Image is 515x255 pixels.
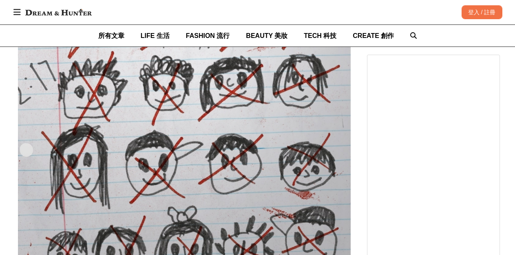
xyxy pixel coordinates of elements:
[21,5,96,20] img: Dream & Hunter
[304,32,336,39] span: TECH 科技
[353,32,394,39] span: CREATE 創作
[98,25,124,47] a: 所有文章
[304,25,336,47] a: TECH 科技
[246,25,287,47] a: BEAUTY 美妝
[141,32,170,39] span: LIFE 生活
[353,25,394,47] a: CREATE 創作
[462,5,502,19] div: 登入 / 註冊
[246,32,287,39] span: BEAUTY 美妝
[141,25,170,47] a: LIFE 生活
[186,25,230,47] a: FASHION 流行
[186,32,230,39] span: FASHION 流行
[98,32,124,39] span: 所有文章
